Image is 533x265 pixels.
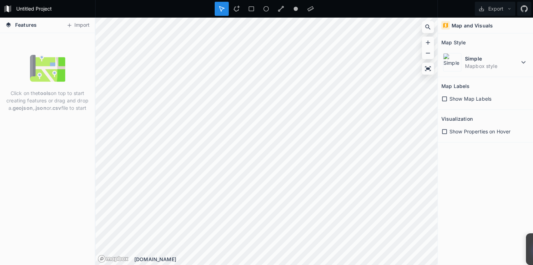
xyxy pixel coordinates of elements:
[443,53,461,71] img: Simple
[449,95,491,102] span: Show Map Labels
[441,113,473,124] h2: Visualization
[475,2,515,16] button: Export
[38,90,51,96] strong: tools
[449,128,510,135] span: Show Properties on Hover
[452,22,493,29] h4: Map and Visuals
[441,37,466,48] h2: Map Style
[34,105,47,111] strong: .json
[11,105,33,111] strong: .geojson
[134,255,437,263] div: [DOMAIN_NAME]
[98,255,129,263] a: Mapbox logo
[30,51,65,86] img: empty
[441,81,470,92] h2: Map Labels
[15,21,37,29] span: Features
[63,20,93,31] button: Import
[5,89,90,112] p: Click on the on top to start creating features or drag and drop a , or file to start
[465,62,519,70] dd: Mapbox style
[465,55,519,62] dt: Simple
[51,105,61,111] strong: .csv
